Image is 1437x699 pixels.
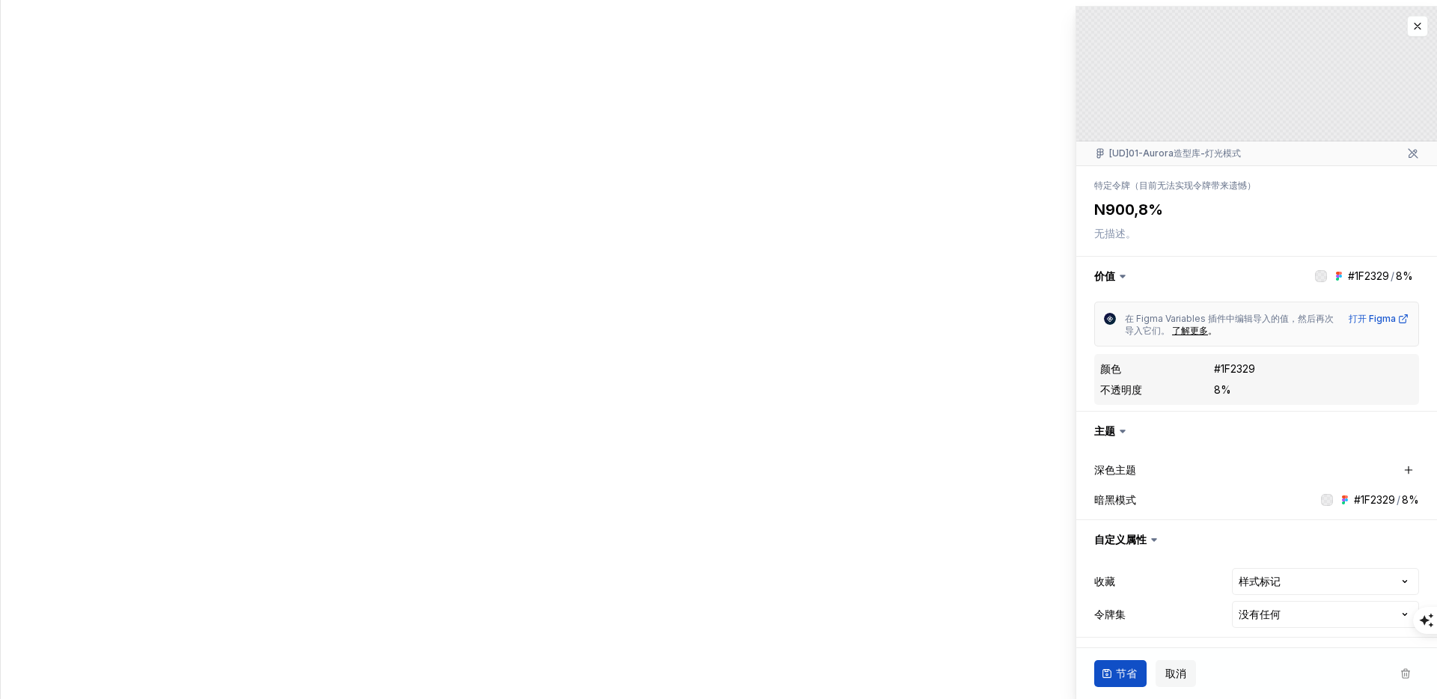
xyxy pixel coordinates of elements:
[1165,667,1186,680] font: 取消
[1100,383,1142,396] font: 不透明度
[1172,325,1208,336] font: 了解更多
[1125,313,1334,336] font: 在 Figma Variables 插件中编辑导入的值，然后再次导入它们。
[1109,147,1241,159] font: [UD]01-Aurora造型库-灯光模式
[1354,493,1395,506] font: #1F2329
[1208,325,1217,336] font: 。
[1094,608,1126,620] font: 令牌集
[1094,180,1256,191] font: 特定令牌（目前无法实现令牌带来遗憾）
[1349,313,1396,324] font: 打开 Figma
[1402,493,1419,506] font: 8%
[1172,325,1208,337] a: 了解更多
[1100,362,1121,375] font: 颜色
[1116,667,1137,680] font: 节省
[1094,575,1115,587] font: 收藏
[1094,660,1147,687] button: 节省
[1094,463,1136,476] font: 深色主题
[1094,493,1136,506] font: 暗黑模式
[1156,660,1196,687] button: 取消
[1214,383,1231,396] font: 8%
[1349,313,1409,325] a: 打开 Figma
[1397,493,1400,506] font: /
[1214,362,1255,375] font: #1F2329
[1091,196,1416,223] textarea: N900,8%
